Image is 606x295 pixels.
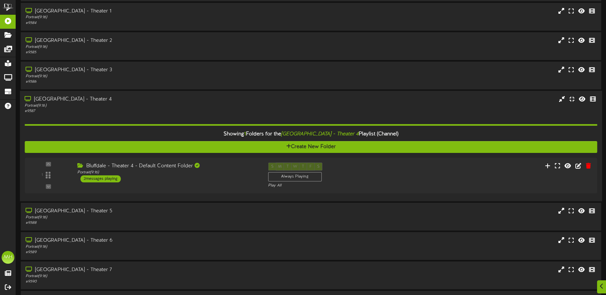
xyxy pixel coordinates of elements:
[26,8,258,15] div: [GEOGRAPHIC_DATA] - Theater 1
[26,208,258,215] div: [GEOGRAPHIC_DATA] - Theater 5
[26,15,258,20] div: Portrait ( 9:16 )
[26,37,258,44] div: [GEOGRAPHIC_DATA] - Theater 2
[26,215,258,220] div: Portrait ( 9:16 )
[26,237,258,244] div: [GEOGRAPHIC_DATA] - Theater 6
[26,274,258,279] div: Portrait ( 9:16 )
[77,170,258,175] div: Portrait ( 9:16 )
[25,141,597,153] button: Create New Folder
[20,127,602,141] div: Showing Folders for the Playlist (Channel)
[26,244,258,250] div: Portrait ( 9:16 )
[2,251,14,264] div: MH
[26,66,258,74] div: [GEOGRAPHIC_DATA] - Theater 3
[26,20,258,26] div: # 9584
[268,183,402,188] div: Play All
[26,44,258,50] div: Portrait ( 9:16 )
[25,109,257,114] div: # 9587
[81,175,121,182] div: 2 messages playing
[25,103,257,108] div: Portrait ( 9:16 )
[26,74,258,79] div: Portrait ( 9:16 )
[281,131,359,137] i: [GEOGRAPHIC_DATA] - Theater 4
[26,250,258,255] div: # 9589
[26,266,258,274] div: [GEOGRAPHIC_DATA] - Theater 7
[26,79,258,85] div: # 9586
[26,279,258,284] div: # 9590
[25,96,257,103] div: [GEOGRAPHIC_DATA] - Theater 4
[26,50,258,55] div: # 9585
[26,220,258,226] div: # 9588
[244,131,246,137] span: 1
[77,163,258,170] div: Bluffdale - Theater 4 - Default Content Folder
[268,172,322,181] div: Always Playing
